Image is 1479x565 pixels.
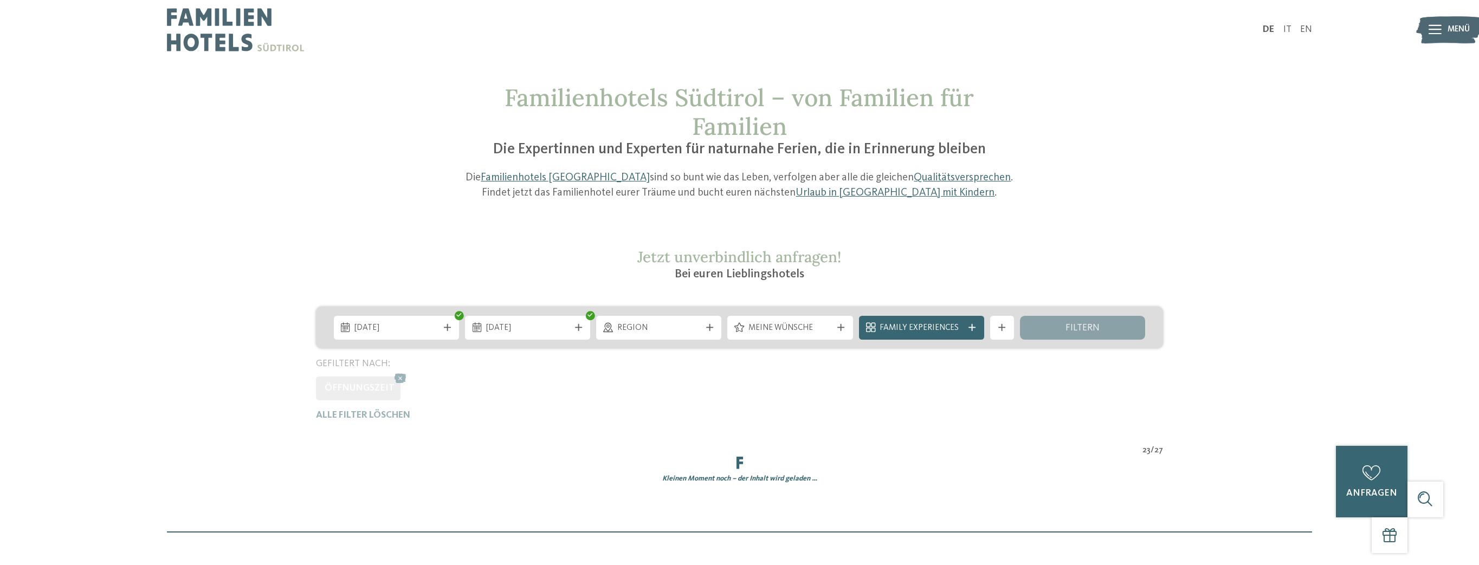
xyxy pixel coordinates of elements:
[1142,445,1151,457] span: 23
[505,82,974,141] span: Familienhotels Südtirol – von Familien für Familien
[1300,25,1312,34] a: EN
[1263,25,1274,34] a: DE
[675,268,804,280] span: Bei euren Lieblingshotels
[307,474,1172,484] div: Kleinen Moment noch – der Inhalt wird geladen …
[796,187,994,198] a: Urlaub in [GEOGRAPHIC_DATA] mit Kindern
[493,142,986,157] span: Die Expertinnen und Experten für naturnahe Ferien, die in Erinnerung bleiben
[456,171,1023,200] p: Die sind so bunt wie das Leben, verfolgen aber alle die gleichen . Findet jetzt das Familienhotel...
[637,247,841,267] span: Jetzt unverbindlich anfragen!
[1346,489,1397,498] span: anfragen
[748,322,832,334] span: Meine Wünsche
[914,172,1011,183] a: Qualitätsversprechen
[481,172,650,183] a: Familienhotels [GEOGRAPHIC_DATA]
[1336,446,1407,517] a: anfragen
[880,322,963,334] span: Family Experiences
[1448,24,1470,36] span: Menü
[1151,445,1154,457] span: /
[1283,25,1291,34] a: IT
[354,322,438,334] span: [DATE]
[617,322,701,334] span: Region
[486,322,570,334] span: [DATE]
[1154,445,1163,457] span: 27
